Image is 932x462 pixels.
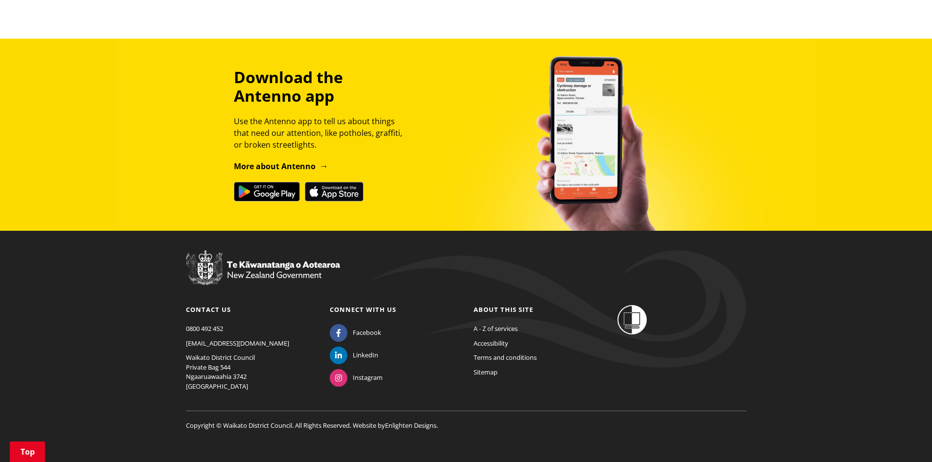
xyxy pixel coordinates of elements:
[186,324,223,333] a: 0800 492 452
[353,351,378,360] span: LinkedIn
[474,339,508,348] a: Accessibility
[617,305,647,334] img: Shielded
[385,421,436,430] a: Enlighten Designs
[474,305,533,314] a: About this site
[887,421,922,456] iframe: Messenger Launcher
[353,328,381,338] span: Facebook
[186,339,289,348] a: [EMAIL_ADDRESS][DOMAIN_NAME]
[305,182,364,201] img: Download on the App Store
[186,272,340,281] a: New Zealand Government
[330,351,378,359] a: LinkedIn
[186,305,231,314] a: Contact us
[330,328,381,337] a: Facebook
[474,324,518,333] a: A - Z of services
[330,305,396,314] a: Connect with us
[474,368,498,376] a: Sitemap
[234,161,328,172] a: More about Antenno
[186,250,340,286] img: New Zealand Government
[474,353,537,362] a: Terms and conditions
[10,441,45,462] a: Top
[353,373,383,383] span: Instagram
[234,115,411,151] p: Use the Antenno app to tell us about things that need our attention, like potholes, graffiti, or ...
[234,68,411,106] h3: Download the Antenno app
[234,182,300,201] img: Get it on Google Play
[186,411,747,431] p: Copyright © Waikato District Council. All Rights Reserved. Website by .
[330,373,383,382] a: Instagram
[186,353,315,391] p: Waikato District Council Private Bag 544 Ngaaruawaahia 3742 [GEOGRAPHIC_DATA]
